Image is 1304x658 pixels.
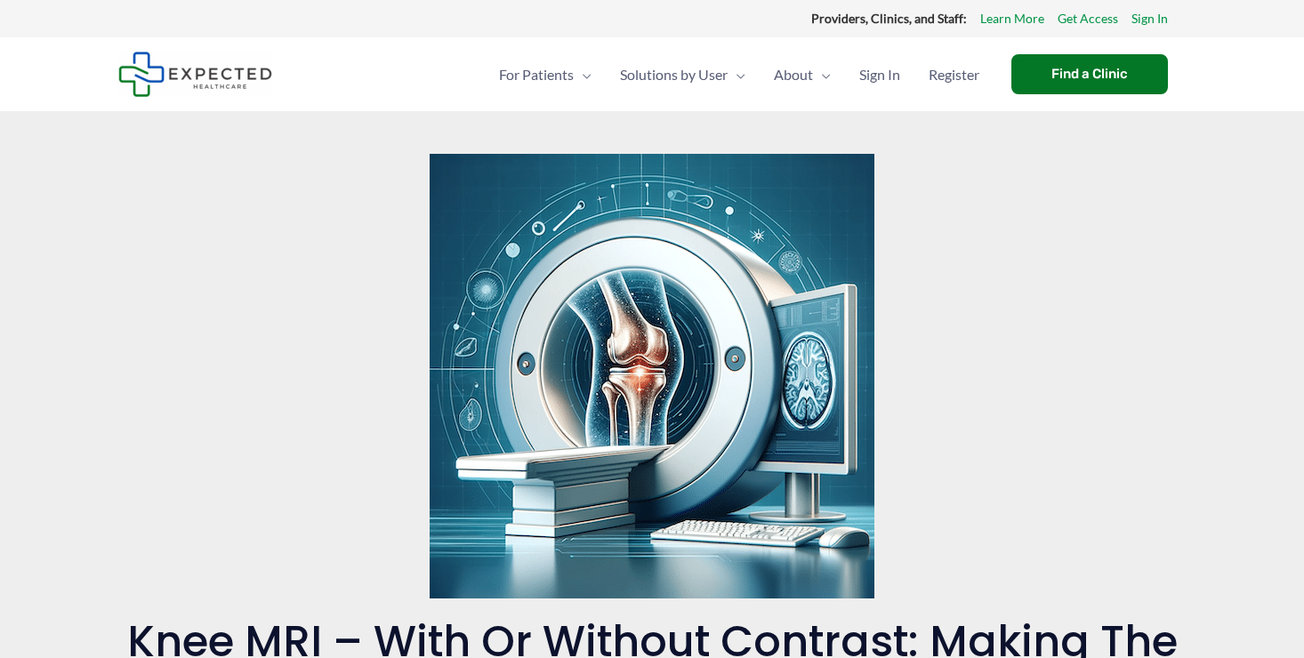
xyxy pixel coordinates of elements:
a: Register [914,44,994,106]
img: Expected Healthcare Logo - side, dark font, small [118,52,272,97]
strong: Providers, Clinics, and Staff: [811,11,967,26]
span: Menu Toggle [813,44,831,106]
span: Solutions by User [620,44,728,106]
a: Solutions by UserMenu Toggle [606,44,760,106]
a: Get Access [1058,7,1118,30]
span: Menu Toggle [574,44,592,106]
a: Find a Clinic [1011,54,1168,94]
a: Sign In [1131,7,1168,30]
img: Visual representation of an MRI machine with a knee joint in the middle of it [430,154,874,598]
span: Menu Toggle [728,44,745,106]
a: AboutMenu Toggle [760,44,845,106]
span: For Patients [499,44,574,106]
a: For PatientsMenu Toggle [485,44,606,106]
span: Sign In [859,44,900,106]
a: Sign In [845,44,914,106]
span: About [774,44,813,106]
nav: Primary Site Navigation [485,44,994,106]
span: Register [929,44,979,106]
a: Learn More [980,7,1044,30]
